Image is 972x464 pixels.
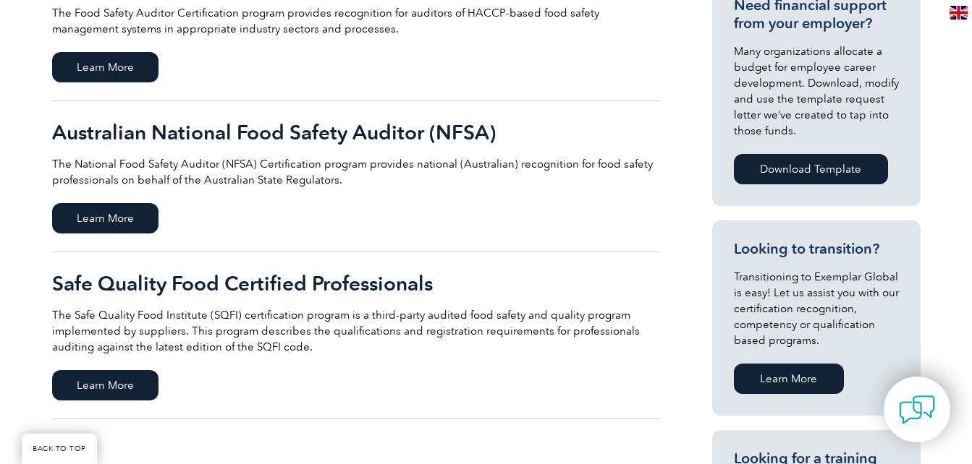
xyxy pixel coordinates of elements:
[52,252,660,419] a: Safe Quality Food Certified Professionals The Safe Quality Food Institute (SQFI) certification pr...
[950,6,968,20] img: en
[22,434,97,464] a: BACK TO TOP
[52,5,660,37] p: The Food Safety Auditor Certification program provides recognition for auditors of HACCP-based fo...
[734,240,899,258] h3: Looking to transition?
[734,364,844,394] a: Learn More
[52,272,660,295] h2: Safe Quality Food Certified Professionals
[52,101,660,252] a: Australian National Food Safety Auditor (NFSA) The National Food Safety Auditor (NFSA) Certificat...
[734,43,899,139] p: Many organizations allocate a budget for employee career development. Download, modify and use th...
[52,307,660,355] p: The Safe Quality Food Institute (SQFI) certification program is a third-party audited food safety...
[52,52,159,82] span: Learn More
[52,156,660,188] p: The National Food Safety Auditor (NFSA) Certification program provides national (Australian) reco...
[899,392,935,428] img: contact-chat.png
[734,269,899,348] p: Transitioning to Exemplar Global is easy! Let us assist you with our certification recognition, c...
[52,370,159,400] span: Learn More
[52,121,660,144] h2: Australian National Food Safety Auditor (NFSA)
[734,154,888,184] a: Download Template
[52,203,159,233] span: Learn More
